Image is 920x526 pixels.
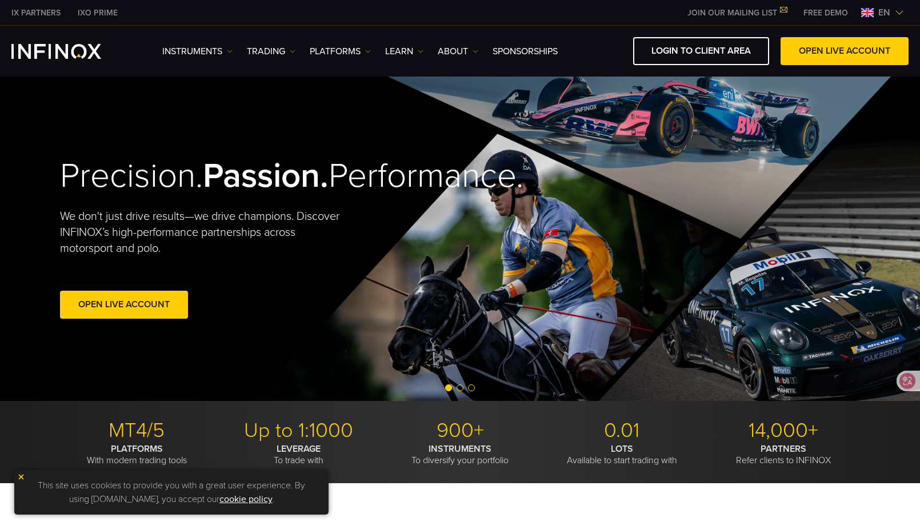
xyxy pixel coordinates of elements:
a: INFINOX MENU [795,7,857,19]
p: This site uses cookies to provide you with a great user experience. By using [DOMAIN_NAME], you a... [20,476,323,509]
span: en [874,6,895,19]
strong: PARTNERS [761,443,806,455]
a: Instruments [162,45,233,58]
span: Go to slide 2 [457,384,463,391]
p: We don't just drive results—we drive champions. Discover INFINOX’s high-performance partnerships ... [60,208,348,256]
a: Learn [385,45,423,58]
a: SPONSORSHIPS [493,45,558,58]
p: 0.01 [545,418,698,443]
span: Go to slide 1 [445,384,452,391]
p: MT4/5 [60,418,213,443]
p: Available to start trading with [545,443,698,466]
h2: Precision. Performance. [60,155,420,197]
p: 14,000+ [707,418,860,443]
strong: INSTRUMENTS [429,443,491,455]
p: To trade with [222,443,375,466]
a: Open Live Account [60,291,188,319]
a: LOGIN TO CLIENT AREA [633,37,769,65]
a: PLATFORMS [310,45,371,58]
strong: PLATFORMS [111,443,163,455]
a: cookie policy [219,493,273,505]
p: To diversify your portfolio [383,443,537,466]
a: ABOUT [438,45,478,58]
strong: LEVERAGE [277,443,321,455]
a: INFINOX Logo [11,44,128,59]
strong: LOTS [611,443,633,455]
a: OPEN LIVE ACCOUNT [781,37,909,65]
span: Go to slide 3 [468,384,475,391]
a: INFINOX [3,7,69,19]
a: INFINOX [69,7,126,19]
p: Refer clients to INFINOX [707,443,860,466]
p: 900+ [383,418,537,443]
img: yellow close icon [17,473,25,481]
strong: Passion. [203,155,329,196]
a: JOIN OUR MAILING LIST [679,8,795,18]
p: With modern trading tools [60,443,213,466]
p: Up to 1:1000 [222,418,375,443]
a: TRADING [247,45,295,58]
